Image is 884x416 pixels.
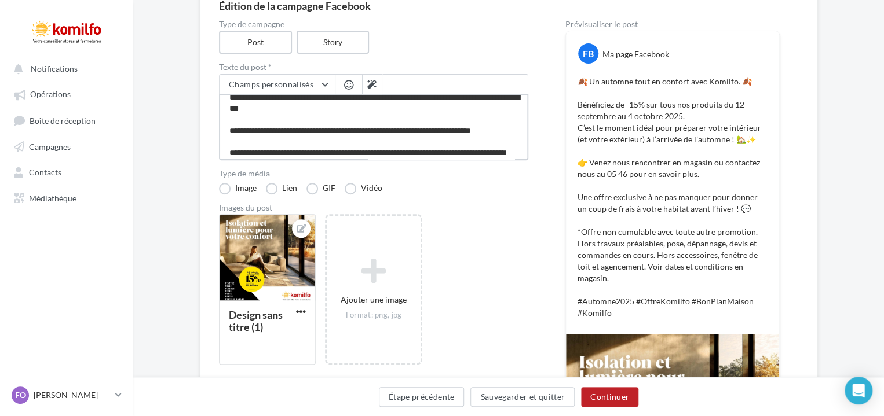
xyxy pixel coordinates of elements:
[219,204,528,212] div: Images du post
[470,387,575,407] button: Sauvegarder et quitter
[602,49,669,60] div: Ma page Facebook
[219,31,292,54] label: Post
[219,170,528,178] label: Type de média
[30,90,71,100] span: Opérations
[7,161,126,182] a: Contacts
[345,183,382,194] label: Vidéo
[229,79,313,89] span: Champs personnalisés
[7,135,126,156] a: Campagnes
[7,109,126,131] a: Boîte de réception
[30,115,96,125] span: Boîte de réception
[379,387,465,407] button: Étape précédente
[219,183,257,194] label: Image
[29,167,61,177] span: Contacts
[845,377,872,404] div: Open Intercom Messenger
[219,20,528,28] label: Type de campagne
[7,187,126,208] a: Médiathèque
[229,308,283,333] div: Design sans titre (1)
[29,141,71,151] span: Campagnes
[31,64,78,73] span: Notifications
[581,387,638,407] button: Continuer
[306,183,335,194] label: GIF
[220,75,335,94] button: Champs personnalisés
[266,183,297,194] label: Lien
[297,31,370,54] label: Story
[34,389,111,401] p: [PERSON_NAME]
[578,43,598,64] div: FB
[7,58,122,79] button: Notifications
[29,193,76,203] span: Médiathèque
[565,20,780,28] div: Prévisualiser le post
[219,1,798,11] div: Édition de la campagne Facebook
[15,389,26,401] span: Fo
[219,63,528,71] label: Texte du post *
[9,384,124,406] a: Fo [PERSON_NAME]
[578,76,768,319] p: 🍂 Un automne tout en confort avec Komilfo. 🍂 Bénéficiez de -15% sur tous nos produits du 12 septe...
[7,83,126,104] a: Opérations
